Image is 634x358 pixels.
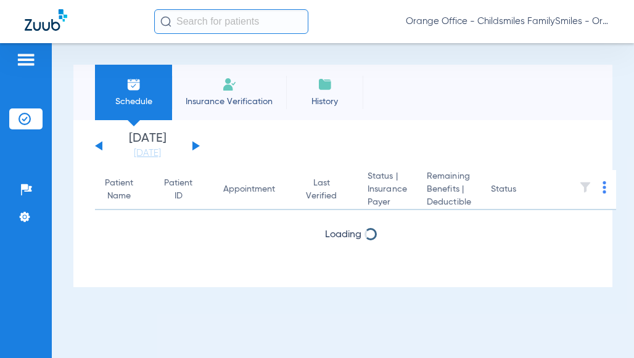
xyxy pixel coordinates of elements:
span: Orange Office - Childsmiles FamilySmiles - Orange St Dental Associates LLC - Orange General DBA A... [406,15,609,28]
img: Search Icon [160,16,171,27]
img: Manual Insurance Verification [222,77,237,92]
input: Search for patients [154,9,308,34]
th: Status | [358,170,417,210]
a: [DATE] [110,147,184,160]
div: Patient ID [164,177,192,203]
span: Deductible [427,196,471,209]
img: group-dot-blue.svg [603,181,606,193]
span: Loading [325,230,361,240]
li: [DATE] [110,132,184,160]
span: History [295,96,354,108]
img: hamburger-icon [16,52,36,67]
th: Status [481,170,564,210]
span: Insurance Verification [181,96,277,108]
img: Zuub Logo [25,9,67,31]
div: Appointment [223,183,286,196]
span: Insurance Payer [368,183,407,209]
div: Patient ID [164,177,204,203]
img: History [318,77,332,92]
img: Schedule [126,77,141,92]
th: Remaining Benefits | [417,170,481,210]
div: Patient Name [105,177,133,203]
span: Schedule [104,96,163,108]
img: filter.svg [579,181,591,193]
div: Patient Name [105,177,144,203]
div: Last Verified [306,177,348,203]
div: Appointment [223,183,275,196]
div: Last Verified [306,177,337,203]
